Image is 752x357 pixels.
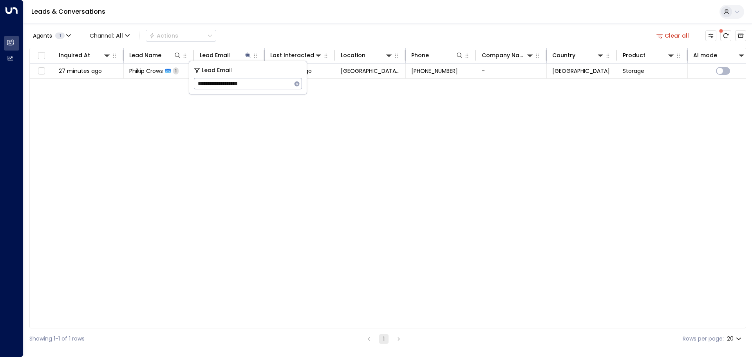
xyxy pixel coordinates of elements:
[270,51,322,60] div: Last Interacted
[693,51,717,60] div: AI mode
[364,334,404,344] nav: pagination navigation
[411,67,458,75] span: +441252845333
[552,51,575,60] div: Country
[31,7,105,16] a: Leads & Conversations
[36,51,46,61] span: Toggle select all
[379,334,389,344] button: page 1
[476,63,547,78] td: -
[149,32,178,39] div: Actions
[200,51,230,60] div: Lead Email
[270,51,314,60] div: Last Interacted
[341,67,400,75] span: Space Station Shrewsbury
[552,67,610,75] span: United Kingdom
[482,51,526,60] div: Company Name
[200,51,252,60] div: Lead Email
[693,51,745,60] div: AI mode
[735,30,746,41] button: Archived Leads
[129,67,163,75] span: Phikip Crows
[146,30,216,42] button: Actions
[720,30,731,41] span: There are new threads available. Refresh the grid to view the latest updates.
[87,30,133,41] span: Channel:
[173,67,179,74] span: 1
[59,51,111,60] div: Inquired At
[341,51,365,60] div: Location
[87,30,133,41] button: Channel:All
[146,30,216,42] div: Button group with a nested menu
[623,51,675,60] div: Product
[59,67,102,75] span: 27 minutes ago
[727,333,743,344] div: 20
[129,51,161,60] div: Lead Name
[341,51,393,60] div: Location
[411,51,429,60] div: Phone
[36,66,46,76] span: Toggle select row
[482,51,534,60] div: Company Name
[683,335,724,343] label: Rows per page:
[55,33,65,39] span: 1
[202,66,232,75] span: Lead Email
[653,30,692,41] button: Clear all
[552,51,604,60] div: Country
[33,33,52,38] span: Agents
[116,33,123,39] span: All
[411,51,463,60] div: Phone
[705,30,716,41] button: Customize
[623,67,644,75] span: Storage
[29,30,74,41] button: Agents1
[29,335,85,343] div: Showing 1-1 of 1 rows
[623,51,645,60] div: Product
[59,51,90,60] div: Inquired At
[129,51,181,60] div: Lead Name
